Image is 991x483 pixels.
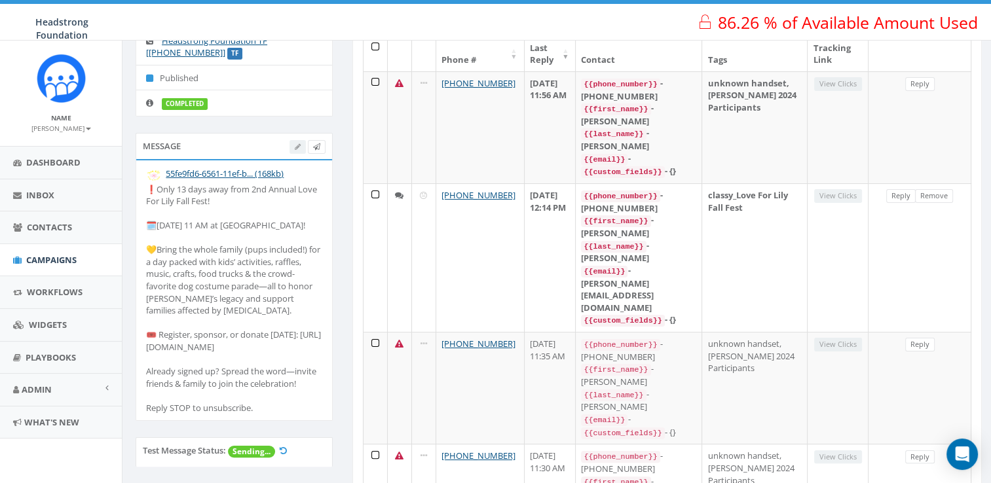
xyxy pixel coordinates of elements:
[31,122,91,134] a: [PERSON_NAME]
[166,168,284,179] a: 55fe9fd6-6561-11ef-b... (168kb)
[441,189,515,201] a: [PHONE_NUMBER]
[22,384,52,395] span: Admin
[581,414,627,426] code: {{email}}
[581,102,696,127] div: - [PERSON_NAME]
[26,189,54,201] span: Inbox
[26,351,76,363] span: Playbooks
[581,363,696,387] div: - [PERSON_NAME]
[915,189,953,203] a: Remove
[576,37,702,71] th: Contact
[581,315,664,327] code: {{custom_fields}}
[702,37,808,71] th: Tags
[313,141,320,151] span: Send Test Message
[718,11,978,33] span: 86.26 % of Available Amount Used
[525,37,576,71] th: Last Reply: activate to sort column ascending
[581,241,646,253] code: {{last_name}}
[581,103,650,115] code: {{first_name}}
[581,214,696,239] div: - [PERSON_NAME]
[581,189,696,214] div: - [PHONE_NUMBER]
[581,190,660,202] code: {{phone_number}}
[905,450,935,464] a: Reply
[581,152,696,166] div: -
[35,16,88,41] span: Headstrong Foundation
[26,254,77,266] span: Campaigns
[581,215,650,227] code: {{first_name}}
[905,77,935,91] a: Reply
[581,266,627,277] code: {{email}}
[581,77,696,102] div: - [PHONE_NUMBER]
[581,427,664,439] code: {{custom_fields}}
[581,450,696,474] div: - [PHONE_NUMBER]
[702,332,808,444] td: unknown handset, [PERSON_NAME] 2024 Participants
[146,183,322,414] div: ❗Only 13 days away from 2nd Annual Love For Lily Fall Fest! 🗓️[DATE] 11 AM at [GEOGRAPHIC_DATA]! ...
[31,124,91,133] small: [PERSON_NAME]
[702,71,808,183] td: unknown handset, [PERSON_NAME] 2024 Participants
[581,389,646,401] code: {{last_name}}
[581,165,696,178] div: - {}
[441,77,515,89] a: [PHONE_NUMBER]
[905,338,935,351] a: Reply
[886,189,916,203] a: Reply
[525,183,576,332] td: [DATE] 12:14 PM
[581,338,696,363] div: - [PHONE_NUMBER]
[26,156,81,168] span: Dashboard
[946,438,978,470] div: Open Intercom Messenger
[525,71,576,183] td: [DATE] 11:56 AM
[581,240,696,264] div: - [PERSON_NAME]
[27,286,83,298] span: Workflows
[581,264,696,313] div: - [PERSON_NAME][EMAIL_ADDRESS][DOMAIN_NAME]
[136,65,332,91] li: Published
[146,35,267,59] a: Headstrong Foundation TF [[PHONE_NUMBER]]
[441,450,515,461] a: [PHONE_NUMBER]
[525,332,576,444] td: [DATE] 11:35 AM
[228,446,275,457] span: Sending...
[143,444,226,457] label: Test Message Status:
[581,451,660,463] code: {{phone_number}}
[581,166,664,178] code: {{custom_fields}}
[581,127,696,152] div: - [PERSON_NAME]
[581,79,660,90] code: {{phone_number}}
[581,413,696,426] div: -
[581,154,627,166] code: {{email}}
[29,319,67,331] span: Widgets
[581,426,696,439] div: - {}
[808,37,869,71] th: Tracking Link
[24,416,79,428] span: What's New
[436,37,525,71] th: Phone #: activate to sort column ascending
[27,221,72,233] span: Contacts
[51,113,71,122] small: Name
[441,338,515,349] a: [PHONE_NUMBER]
[581,339,660,351] code: {{phone_number}}
[162,98,208,110] label: completed
[581,313,696,327] div: - {}
[227,48,242,60] label: TF
[581,364,650,376] code: {{first_name}}
[581,388,696,413] div: - [PERSON_NAME]
[136,133,333,159] div: Message
[37,54,86,103] img: Rally_platform_Icon_1.png
[702,183,808,332] td: classy_Love For Lily Fall Fest
[146,74,160,82] i: Published
[581,128,646,140] code: {{last_name}}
